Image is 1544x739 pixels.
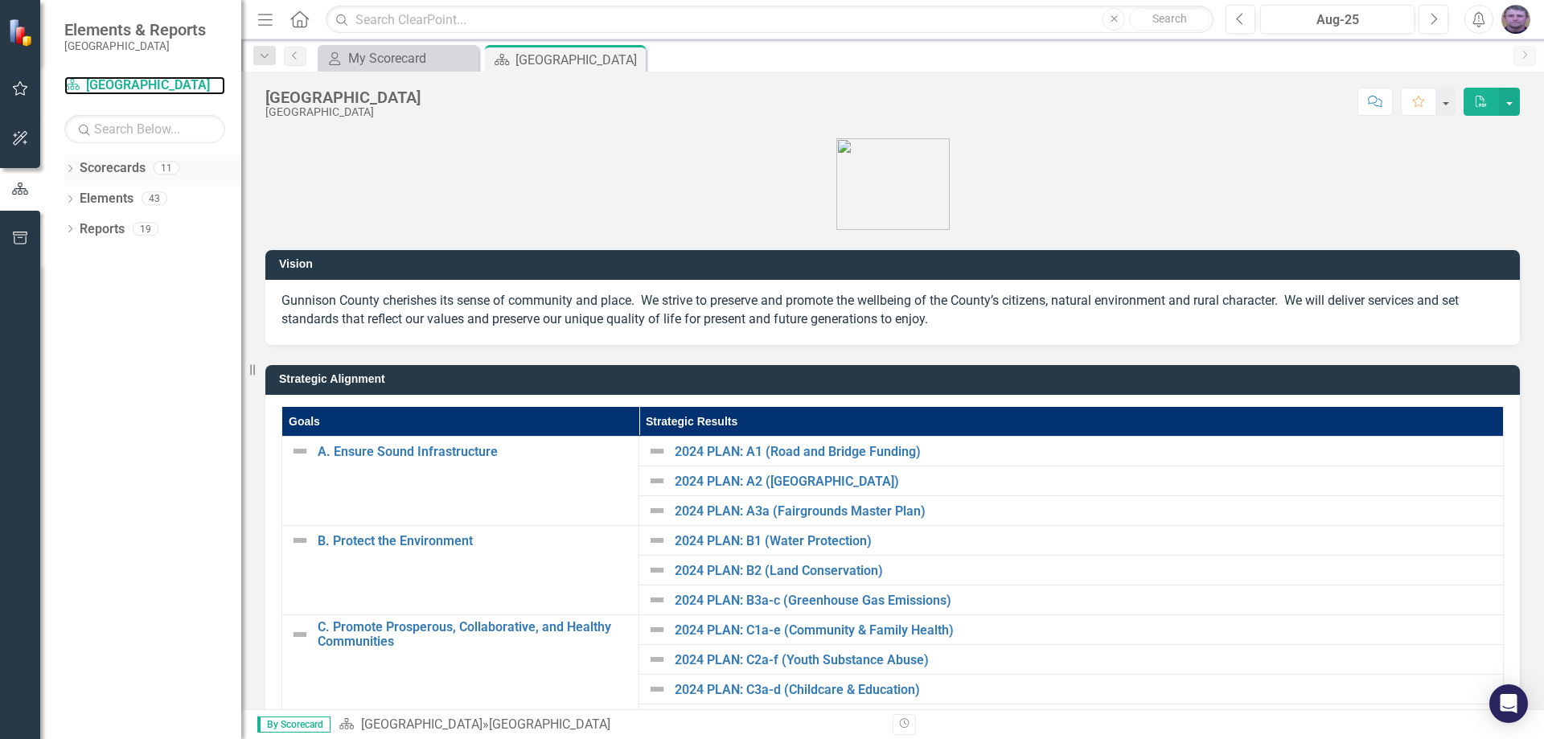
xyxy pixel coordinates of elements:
div: Open Intercom Messenger [1489,684,1528,723]
div: [GEOGRAPHIC_DATA] [265,88,421,106]
a: Elements [80,190,133,208]
h3: Vision [279,258,1512,270]
a: My Scorecard [322,48,474,68]
div: Aug-25 [1266,10,1409,30]
button: Search [1129,8,1209,31]
a: [GEOGRAPHIC_DATA] [64,76,225,95]
a: [GEOGRAPHIC_DATA] [361,716,482,732]
a: 2024 PLAN: B2 (Land Conservation) [675,564,1495,578]
a: C. Promote Prosperous, Collaborative, and Healthy Communities [318,620,630,648]
img: Not Defined [647,650,667,669]
img: Not Defined [647,471,667,491]
img: Not Defined [290,441,310,461]
div: [GEOGRAPHIC_DATA] [489,716,610,732]
input: Search Below... [64,115,225,143]
img: Not Defined [290,625,310,644]
img: Not Defined [647,560,667,580]
a: 2024 PLAN: A2 ([GEOGRAPHIC_DATA]) [675,474,1495,489]
img: Gunnison%20Co%20Logo%20E-small.png [836,138,950,230]
a: 2024 PLAN: C2a-f (Youth Substance Abuse) [675,653,1495,667]
div: [GEOGRAPHIC_DATA] [265,106,421,118]
small: [GEOGRAPHIC_DATA] [64,39,206,52]
div: 19 [133,222,158,236]
a: Scorecards [80,159,146,178]
div: 11 [154,162,179,175]
img: Not Defined [647,501,667,520]
img: Not Defined [290,531,310,550]
p: Gunnison County cherishes its sense of community and place. We strive to preserve and promote the... [281,292,1504,329]
img: Not Defined [647,679,667,699]
a: 2024 PLAN: A3a (Fairgrounds Master Plan) [675,504,1495,519]
a: 2024 PLAN: B3a-c (Greenhouse Gas Emissions) [675,593,1495,608]
a: B. Protect the Environment [318,534,630,548]
img: Matthew Dial [1501,5,1530,34]
img: ClearPoint Strategy [8,18,36,47]
span: Search [1152,12,1187,25]
div: » [339,716,881,734]
div: 43 [142,192,167,206]
div: My Scorecard [348,48,474,68]
button: Aug-25 [1260,5,1415,34]
input: Search ClearPoint... [326,6,1213,34]
a: A. Ensure Sound Infrastructure [318,445,630,459]
a: 2024 PLAN: A1 (Road and Bridge Funding) [675,445,1495,459]
img: Not Defined [647,620,667,639]
img: Not Defined [647,590,667,610]
img: Not Defined [647,441,667,461]
div: [GEOGRAPHIC_DATA] [515,50,642,70]
a: 2024 PLAN: B1 (Water Protection) [675,534,1495,548]
span: By Scorecard [257,716,331,733]
h3: Strategic Alignment [279,373,1512,385]
a: 2024 PLAN: C1a-e (Community & Family Health) [675,623,1495,638]
a: Reports [80,220,125,239]
a: 2024 PLAN: C3a-d (Childcare & Education) [675,683,1495,697]
span: Elements & Reports [64,20,206,39]
img: Not Defined [647,531,667,550]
